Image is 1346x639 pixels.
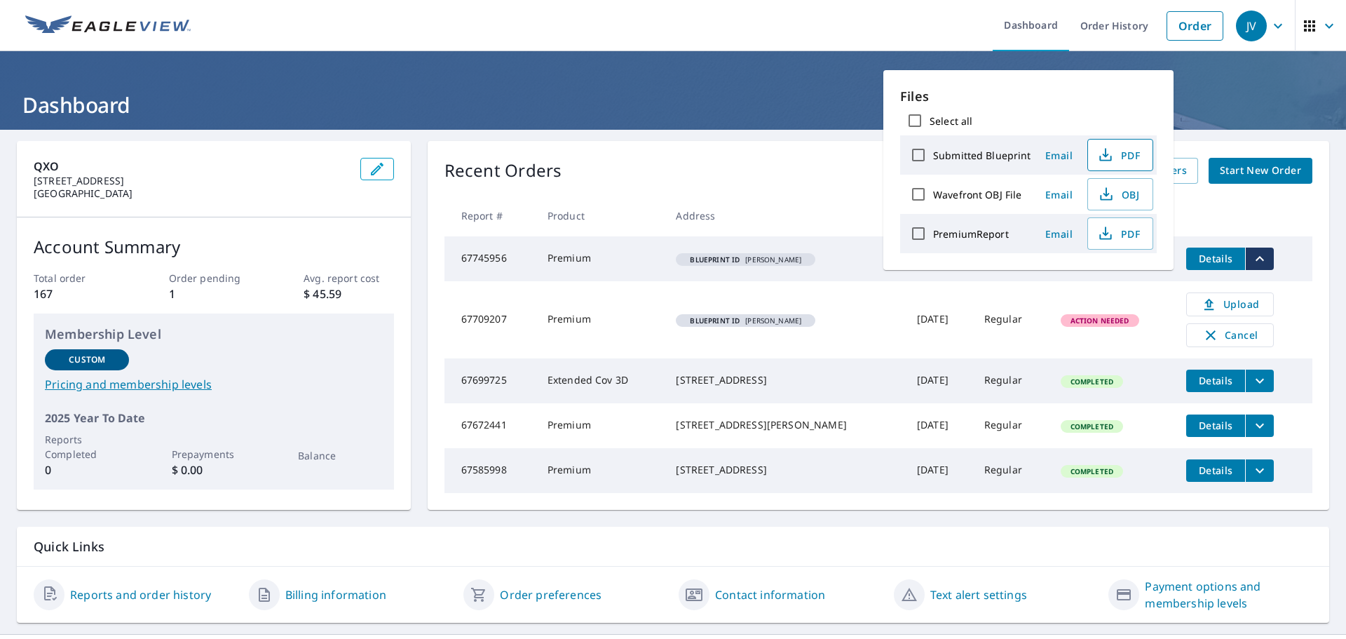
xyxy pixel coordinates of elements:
td: Premium [536,281,665,358]
p: Files [900,87,1157,106]
label: PremiumReport [933,227,1009,241]
span: Details [1195,464,1237,477]
td: [DATE] [906,448,973,493]
p: 0 [45,462,129,478]
span: Details [1195,252,1237,265]
a: Contact information [715,586,825,603]
td: Regular [973,358,1049,403]
a: Text alert settings [930,586,1027,603]
td: 67585998 [444,448,536,493]
td: Regular [973,281,1049,358]
p: Total order [34,271,123,285]
td: Premium [536,448,665,493]
a: Reports and order history [70,586,211,603]
div: [STREET_ADDRESS] [676,463,894,477]
td: 67672441 [444,403,536,448]
button: OBJ [1087,178,1153,210]
a: Billing information [285,586,386,603]
p: [STREET_ADDRESS] [34,175,349,187]
button: filesDropdownBtn-67699725 [1245,370,1274,392]
td: Premium [536,403,665,448]
td: Regular [973,448,1049,493]
p: Recent Orders [444,158,562,184]
p: QXO [34,158,349,175]
a: Upload [1186,292,1274,316]
label: Submitted Blueprint [933,149,1031,162]
th: Product [536,195,665,236]
span: Completed [1062,377,1122,386]
button: detailsBtn-67585998 [1186,459,1245,482]
span: OBJ [1096,186,1141,203]
a: Start New Order [1209,158,1312,184]
button: filesDropdownBtn-67745956 [1245,248,1274,270]
th: Address [665,195,905,236]
img: EV Logo [25,15,191,36]
button: filesDropdownBtn-67672441 [1245,415,1274,437]
span: Cancel [1201,327,1259,344]
p: $ 0.00 [172,462,256,478]
a: Pricing and membership levels [45,376,383,393]
span: Upload [1195,296,1265,313]
span: Email [1042,188,1076,201]
div: JV [1236,11,1267,41]
div: [STREET_ADDRESS][PERSON_NAME] [676,418,894,432]
td: Regular [973,403,1049,448]
td: [DATE] [906,281,973,358]
a: Payment options and membership levels [1145,578,1312,612]
button: Email [1037,144,1082,166]
a: Order [1167,11,1223,41]
td: [DATE] [906,403,973,448]
button: detailsBtn-67672441 [1186,415,1245,437]
p: Order pending [169,271,259,285]
span: [PERSON_NAME] [681,317,810,324]
p: 2025 Year To Date [45,410,383,426]
td: 67699725 [444,358,536,403]
span: Email [1042,149,1076,162]
p: Reports Completed [45,432,129,462]
button: PDF [1087,217,1153,250]
th: Report # [444,195,536,236]
p: Quick Links [34,538,1312,556]
p: Membership Level [45,325,383,344]
button: detailsBtn-67699725 [1186,370,1245,392]
p: Balance [298,448,382,463]
span: Details [1195,419,1237,432]
button: Email [1037,184,1082,206]
span: Details [1195,374,1237,387]
td: 67745956 [444,236,536,281]
button: PDF [1087,139,1153,171]
div: [STREET_ADDRESS] [676,373,894,387]
em: Blueprint ID [690,256,740,263]
button: Cancel [1186,323,1274,347]
span: Email [1042,227,1076,241]
h1: Dashboard [17,90,1329,119]
span: Completed [1062,422,1122,431]
p: $ 45.59 [304,285,393,302]
button: filesDropdownBtn-67585998 [1245,459,1274,482]
span: Completed [1062,466,1122,476]
span: Action Needed [1062,316,1138,325]
em: Blueprint ID [690,317,740,324]
p: Prepayments [172,447,256,462]
p: Custom [69,354,105,366]
a: Order preferences [500,586,601,603]
label: Select all [930,114,972,128]
span: PDF [1096,225,1141,242]
p: Account Summary [34,234,394,260]
span: PDF [1096,147,1141,163]
p: 167 [34,285,123,302]
span: [PERSON_NAME] [681,256,810,263]
td: 67709207 [444,281,536,358]
td: Premium [536,236,665,281]
button: Email [1037,223,1082,245]
p: Avg. report cost [304,271,393,285]
p: [GEOGRAPHIC_DATA] [34,187,349,200]
button: detailsBtn-67745956 [1186,248,1245,270]
span: Start New Order [1220,162,1301,180]
td: Extended Cov 3D [536,358,665,403]
p: 1 [169,285,259,302]
label: Wavefront OBJ File [933,188,1021,201]
td: [DATE] [906,358,973,403]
